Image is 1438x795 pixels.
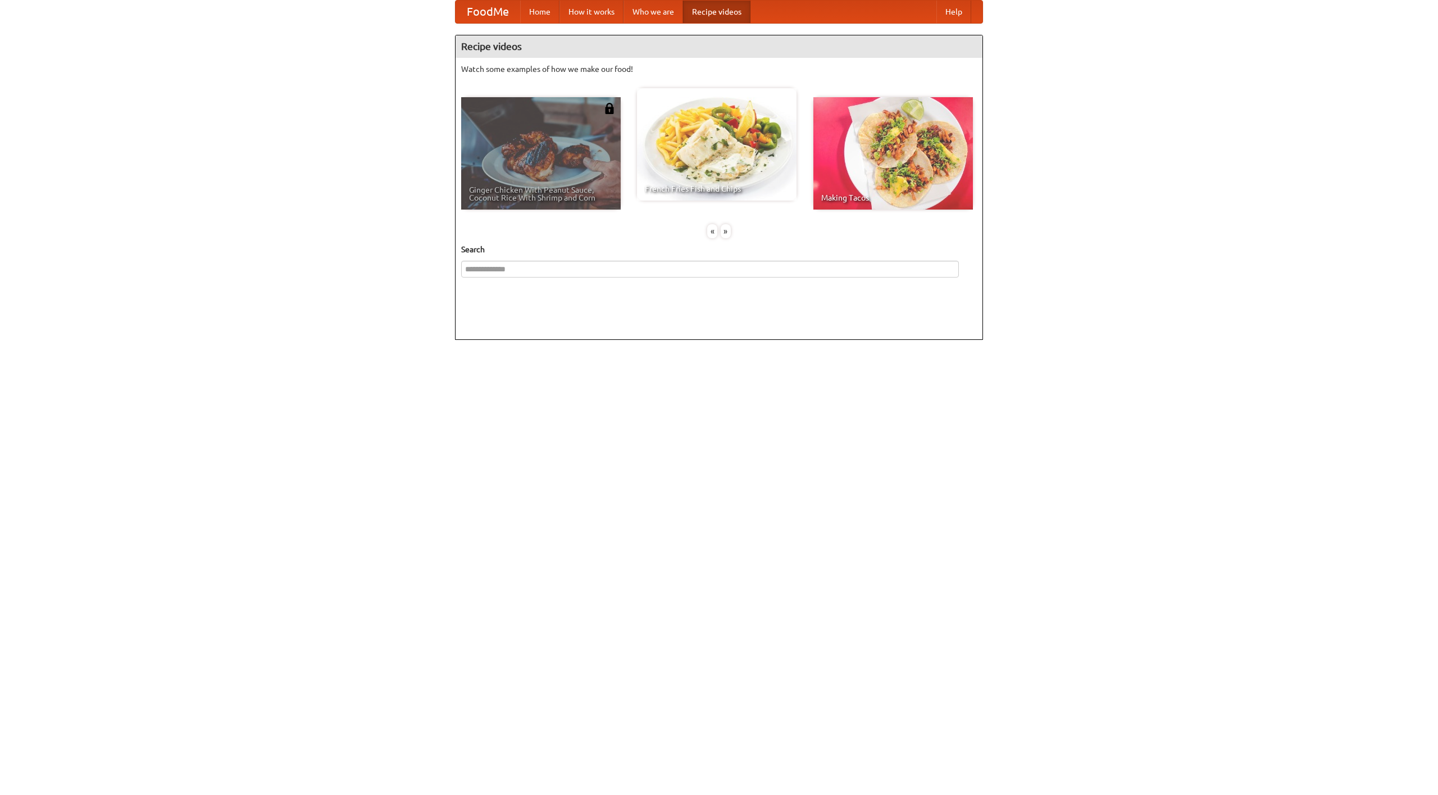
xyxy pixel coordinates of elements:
h4: Recipe videos [456,35,982,58]
a: Help [936,1,971,23]
a: Recipe videos [683,1,750,23]
div: » [721,224,731,238]
a: Who we are [624,1,683,23]
p: Watch some examples of how we make our food! [461,63,977,75]
a: Home [520,1,559,23]
span: French Fries Fish and Chips [645,185,789,193]
a: How it works [559,1,624,23]
h5: Search [461,244,977,255]
a: FoodMe [456,1,520,23]
a: Making Tacos [813,97,973,210]
div: « [707,224,717,238]
img: 483408.png [604,103,615,114]
span: Making Tacos [821,194,965,202]
a: French Fries Fish and Chips [637,88,797,201]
